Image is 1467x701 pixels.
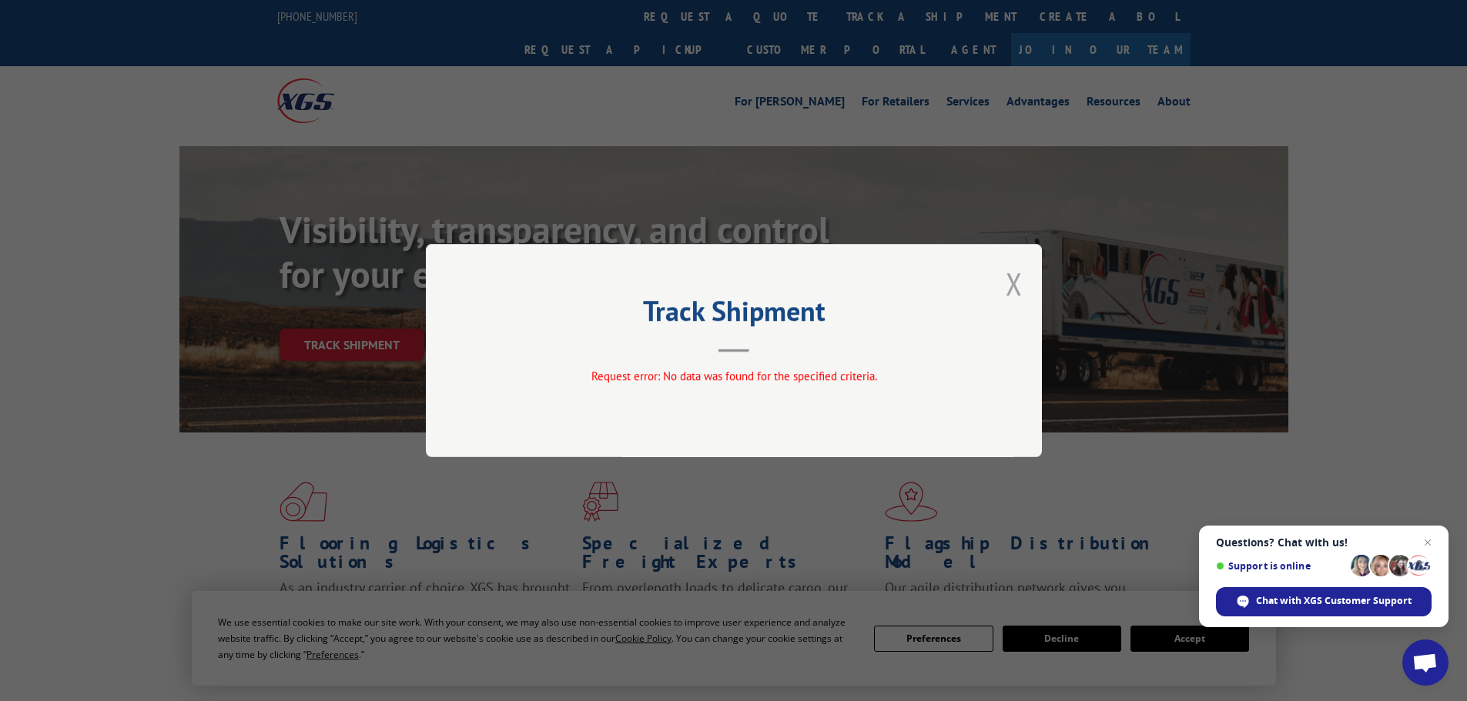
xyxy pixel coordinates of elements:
span: Support is online [1216,560,1345,572]
span: Questions? Chat with us! [1216,536,1432,549]
span: Close chat [1418,533,1437,552]
div: Open chat [1402,639,1449,686]
button: Close modal [1006,263,1023,304]
span: Chat with XGS Customer Support [1256,594,1412,608]
div: Chat with XGS Customer Support [1216,587,1432,616]
h2: Track Shipment [503,300,965,329]
span: Request error: No data was found for the specified criteria. [591,369,876,383]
